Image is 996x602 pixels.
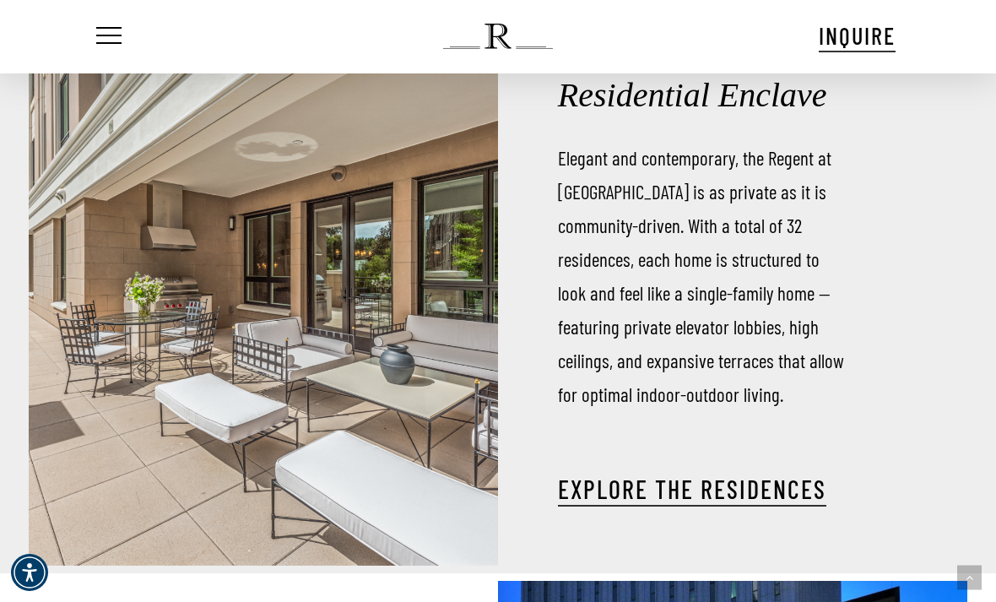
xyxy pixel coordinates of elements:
[558,141,847,411] p: Elegant and contemporary, the Regent at [GEOGRAPHIC_DATA] is as private as it is community-driven...
[558,474,826,504] a: EXPLORE THE RESIDENCES
[957,566,982,590] a: Back to top
[93,28,122,46] a: Navigation Menu
[819,19,896,52] a: INQUIRE
[443,24,552,49] img: The Regent
[819,21,896,50] span: INQUIRE
[11,554,48,591] div: Accessibility Menu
